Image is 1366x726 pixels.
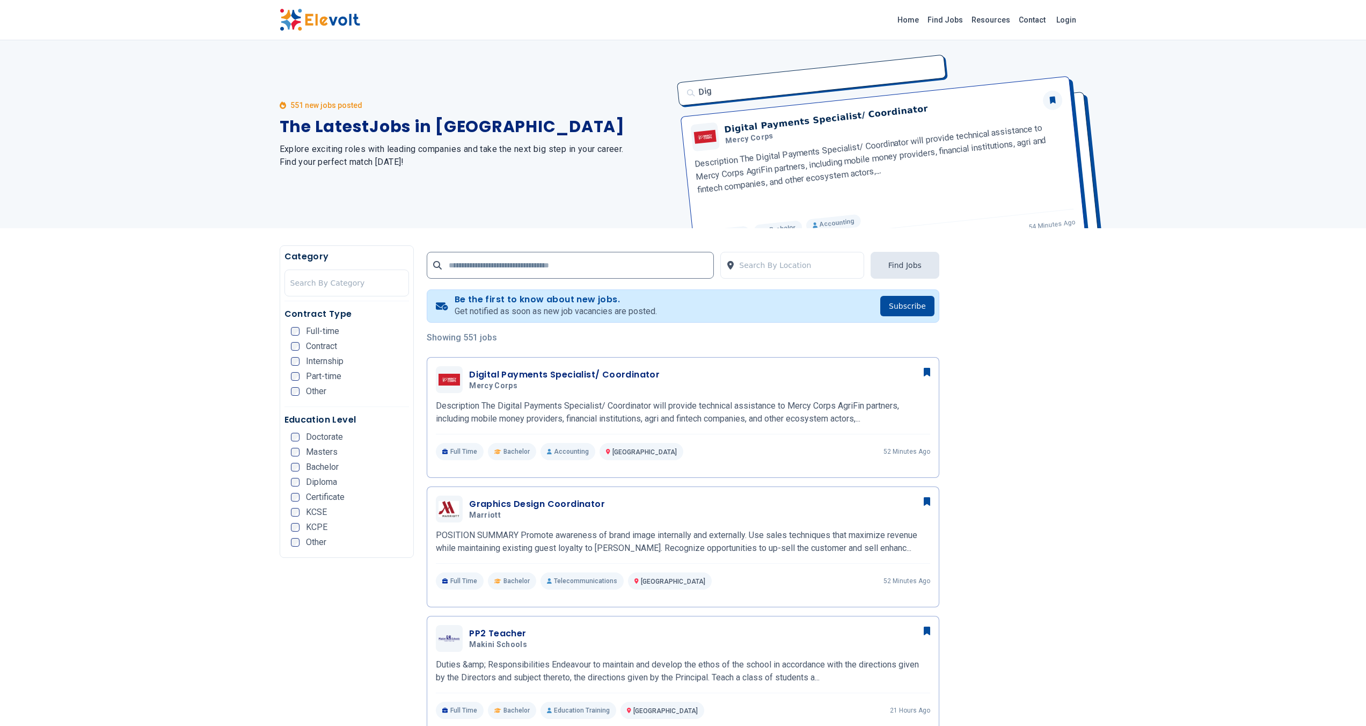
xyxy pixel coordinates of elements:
p: 52 minutes ago [883,577,930,585]
p: Description The Digital Payments Specialist/ Coordinator will provide technical assistance to Mer... [436,400,930,425]
p: Telecommunications [540,572,624,590]
p: Full Time [436,443,484,460]
span: Internship [306,357,344,366]
img: Mercy Corps [439,374,460,386]
span: [GEOGRAPHIC_DATA] [633,707,698,715]
span: Mercy Corps [469,381,517,391]
span: Bachelor [503,447,530,456]
p: 551 new jobs posted [290,100,362,111]
h3: Digital Payments Specialist/ Coordinator [469,368,660,381]
input: Doctorate [291,433,300,441]
input: Bachelor [291,463,300,471]
a: Login [1050,9,1083,31]
a: Makini SchoolsPP2 TeacherMakini SchoolsDuties &amp; Responsibilities Endeavour to maintain and de... [436,625,930,719]
input: Internship [291,357,300,366]
h5: Category [284,250,410,263]
span: Diploma [306,478,337,487]
span: Marriott [469,511,501,520]
input: Other [291,538,300,547]
p: Showing 551 jobs [427,331,939,344]
input: KCPE [291,523,300,532]
span: Other [306,387,326,396]
input: KCSE [291,508,300,517]
button: Find Jobs [871,252,939,279]
span: Certificate [306,493,345,502]
input: Diploma [291,478,300,487]
h5: Education Level [284,413,410,426]
h2: Explore exciting roles with leading companies and take the next big step in your career. Find you... [280,143,670,169]
span: [GEOGRAPHIC_DATA] [641,578,705,585]
p: Accounting [540,443,595,460]
input: Other [291,387,300,396]
span: Bachelor [306,463,339,471]
a: Home [893,11,923,28]
a: Mercy CorpsDigital Payments Specialist/ CoordinatorMercy CorpsDescription The Digital Payments Sp... [436,366,930,460]
input: Part-time [291,372,300,381]
p: Education Training [540,702,616,719]
p: POSITION SUMMARY Promote awareness of brand image internally and externally. Use sales techniques... [436,529,930,555]
input: Contract [291,342,300,351]
span: KCPE [306,523,327,532]
h1: The Latest Jobs in [GEOGRAPHIC_DATA] [280,117,670,136]
span: KCSE [306,508,327,517]
span: Bachelor [503,706,530,715]
span: Other [306,538,326,547]
span: Makini Schools [469,640,527,650]
input: Certificate [291,493,300,502]
span: Doctorate [306,433,343,441]
p: 52 minutes ago [883,447,930,456]
h4: Be the first to know about new jobs. [455,294,657,305]
a: Find Jobs [923,11,967,28]
img: Elevolt [280,9,360,31]
p: 21 hours ago [890,706,930,715]
input: Full-time [291,327,300,336]
img: Makini Schools [439,635,460,642]
a: Resources [967,11,1014,28]
span: Masters [306,448,338,456]
p: Full Time [436,572,484,590]
h5: Contract Type [284,308,410,321]
h3: Graphics Design Coordinator [469,498,605,511]
p: Full Time [436,702,484,719]
p: Duties &amp; Responsibilities Endeavour to maintain and develop the ethos of the school in accord... [436,658,930,684]
input: Masters [291,448,300,456]
span: Full-time [306,327,339,336]
a: Contact [1014,11,1050,28]
span: Contract [306,342,337,351]
img: Marriott [439,501,460,517]
span: Part-time [306,372,341,381]
p: Get notified as soon as new job vacancies are posted. [455,305,657,318]
h3: PP2 Teacher [469,627,531,640]
iframe: Advertisement [952,288,1087,611]
a: MarriottGraphics Design CoordinatorMarriottPOSITION SUMMARY Promote awareness of brand image inte... [436,496,930,590]
span: Bachelor [503,577,530,585]
span: [GEOGRAPHIC_DATA] [612,448,677,456]
button: Subscribe [880,296,934,316]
